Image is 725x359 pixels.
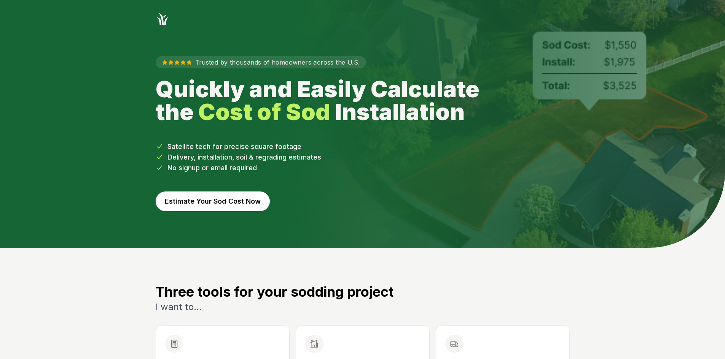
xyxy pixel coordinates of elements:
[156,284,570,299] h3: Three tools for your sodding project
[198,98,330,125] strong: Cost of Sod
[156,152,570,163] li: Delivery, installation, soil & regrading
[156,191,270,211] button: Estimate Your Sod Cost Now
[156,77,497,123] h1: Quickly and Easily Calculate the Installation
[156,56,366,68] p: Trusted by thousands of homeowners across the U.S.
[288,153,321,161] span: estimates
[156,301,570,313] p: I want to...
[156,141,570,152] li: Satellite tech for precise square footage
[156,163,570,173] li: No signup or email required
